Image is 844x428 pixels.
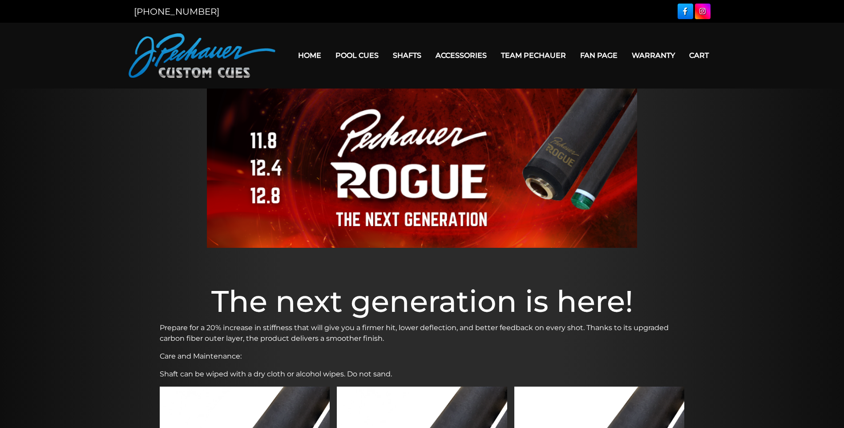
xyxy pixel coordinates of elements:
[160,369,685,380] p: Shaft can be wiped with a dry cloth or alcohol wipes. Do not sand.
[160,283,685,319] h1: The next generation is here!
[134,6,219,17] a: [PHONE_NUMBER]
[428,44,494,67] a: Accessories
[129,33,275,78] img: Pechauer Custom Cues
[386,44,428,67] a: Shafts
[291,44,328,67] a: Home
[682,44,716,67] a: Cart
[160,351,685,362] p: Care and Maintenance:
[160,323,685,344] p: Prepare for a 20% increase in stiffness that will give you a firmer hit, lower deflection, and be...
[625,44,682,67] a: Warranty
[328,44,386,67] a: Pool Cues
[494,44,573,67] a: Team Pechauer
[573,44,625,67] a: Fan Page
